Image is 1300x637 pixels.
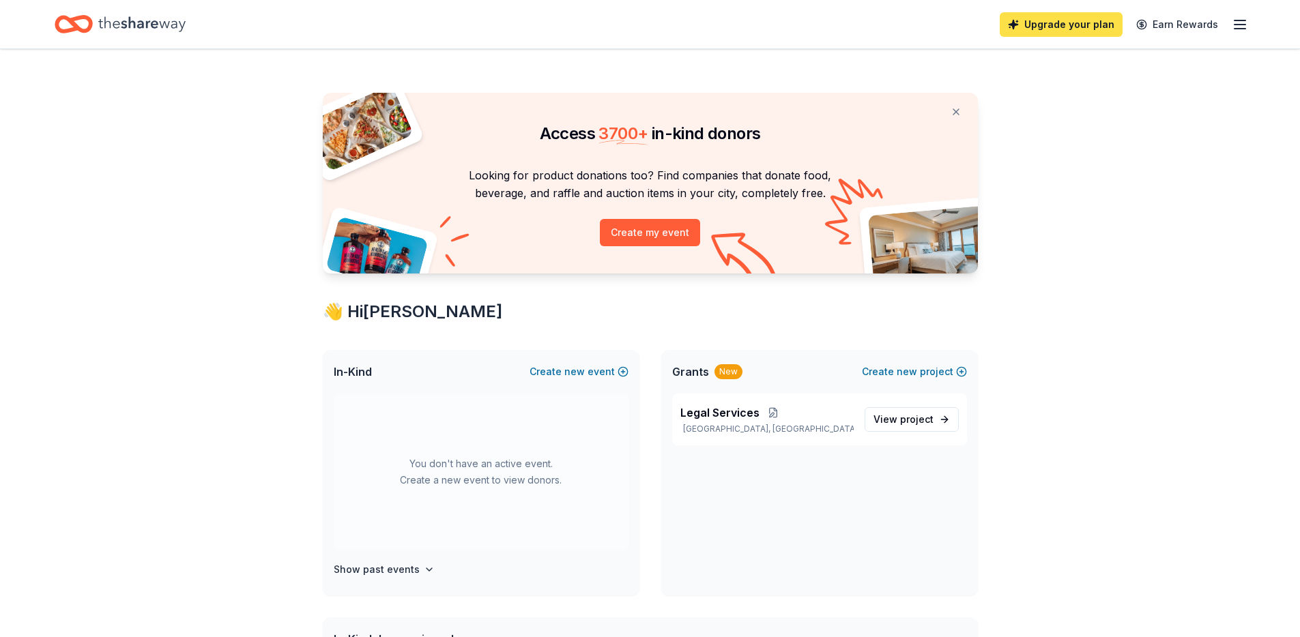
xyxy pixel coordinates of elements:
img: Pizza [307,85,414,172]
button: Create my event [600,219,700,246]
span: project [900,413,934,425]
span: In-Kind [334,364,372,380]
div: 👋 Hi [PERSON_NAME] [323,301,978,323]
a: Upgrade your plan [1000,12,1123,37]
span: 3700 + [598,123,648,143]
button: Createnewevent [530,364,629,380]
span: new [897,364,917,380]
h4: Show past events [334,561,420,578]
p: Looking for product donations too? Find companies that donate food, beverage, and raffle and auct... [339,166,962,203]
span: Legal Services [680,404,760,421]
span: View [873,411,934,428]
button: Createnewproject [862,364,967,380]
div: You don't have an active event. Create a new event to view donors. [334,394,629,550]
span: Grants [672,364,709,380]
a: Earn Rewards [1128,12,1226,37]
img: Curvy arrow [711,233,779,284]
div: New [714,364,742,379]
span: Access in-kind donors [540,123,761,143]
a: Home [55,8,186,40]
span: new [564,364,585,380]
button: Show past events [334,561,435,578]
p: [GEOGRAPHIC_DATA], [GEOGRAPHIC_DATA] [680,424,854,434]
a: View project [865,407,959,432]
